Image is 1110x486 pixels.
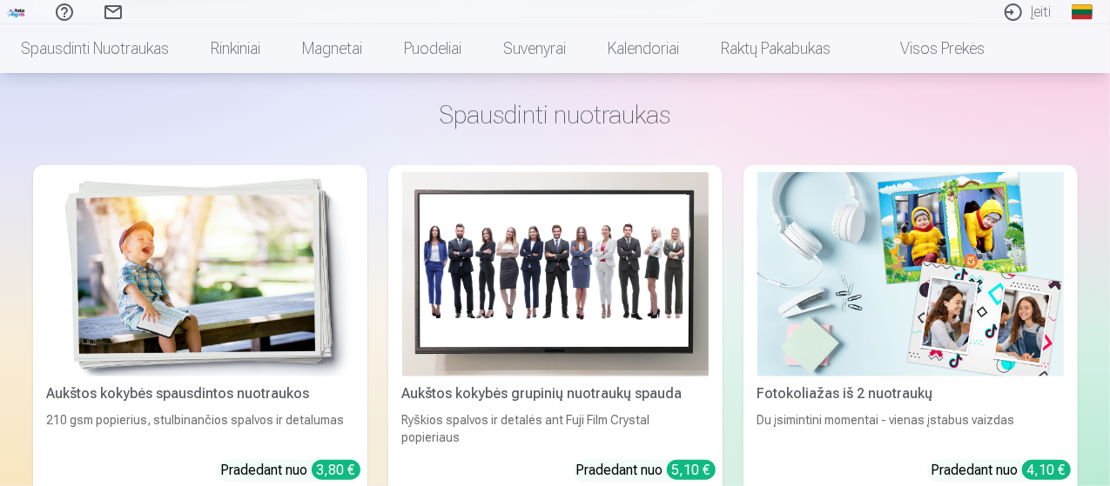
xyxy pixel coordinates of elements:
div: 3,80 € [312,460,360,480]
div: 5,10 € [667,460,716,480]
div: Du įsimintini momentai - vienas įstabus vaizdas [750,411,1071,446]
div: 210 gsm popierius, stulbinančios spalvos ir detalumas [40,411,360,446]
a: Magnetai [281,24,383,73]
div: Pradedant nuo [221,460,360,481]
img: Aukštos kokybės grupinių nuotraukų spauda [402,172,709,376]
img: Aukštos kokybės spausdintos nuotraukos [47,172,353,376]
img: Fotokoliažas iš 2 nuotraukų [757,172,1064,376]
a: Kalendoriai [587,24,700,73]
div: Fotokoliažas iš 2 nuotraukų [750,383,1071,404]
h3: Spausdinti nuotraukas [47,99,1064,130]
a: Suvenyrai [482,24,587,73]
img: /fa2 [7,7,26,17]
a: Puodeliai [383,24,482,73]
div: Pradedant nuo [576,460,716,481]
div: Pradedant nuo [932,460,1071,481]
a: Raktų pakabukas [700,24,851,73]
div: 4,10 € [1022,460,1071,480]
div: Aukštos kokybės spausdintos nuotraukos [40,383,360,404]
div: Aukštos kokybės grupinių nuotraukų spauda [395,383,716,404]
a: Visos prekės [851,24,1006,73]
a: Rinkiniai [190,24,281,73]
div: Ryškios spalvos ir detalės ant Fuji Film Crystal popieriaus [395,411,716,446]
